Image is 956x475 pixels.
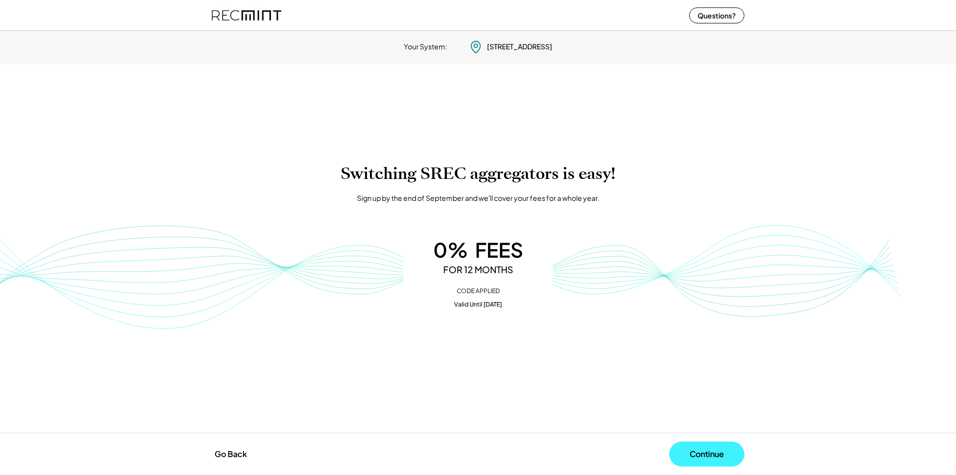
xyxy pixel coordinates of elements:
button: Questions? [689,7,744,23]
div: FOR 12 MONTHS [413,264,543,275]
div: CODE APPLIED [413,288,543,295]
button: Continue [669,442,744,467]
div: Valid Until [DATE] [413,301,543,308]
button: Go Back [212,443,250,465]
div: Sign up by the end of September and we'll cover your fees for a whole year. [357,193,599,203]
div: 0% FEES [413,238,543,262]
div: Your System: [404,42,447,52]
div: [STREET_ADDRESS] [487,42,552,52]
img: recmint-logotype%403x%20%281%29.jpeg [212,2,281,28]
h1: Switching SREC aggregators is easy! [10,164,946,183]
